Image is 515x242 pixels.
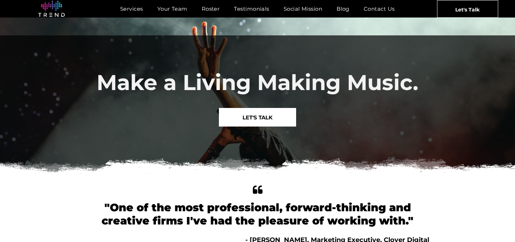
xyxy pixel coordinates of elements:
[150,4,195,14] a: Your Team
[329,4,357,14] a: Blog
[195,4,227,14] a: Roster
[219,108,296,127] a: LET'S TALK
[276,4,329,14] a: Social Mission
[357,4,402,14] a: Contact Us
[242,108,273,127] span: LET'S TALK
[97,69,418,95] span: Make a Living Making Music.
[38,1,65,17] img: logo
[102,201,413,227] font: "One of the most professional, forward-thinking and creative firms I've had the pleasure of worki...
[113,4,150,14] a: Services
[227,4,276,14] a: Testimonials
[455,0,480,18] span: Let's Talk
